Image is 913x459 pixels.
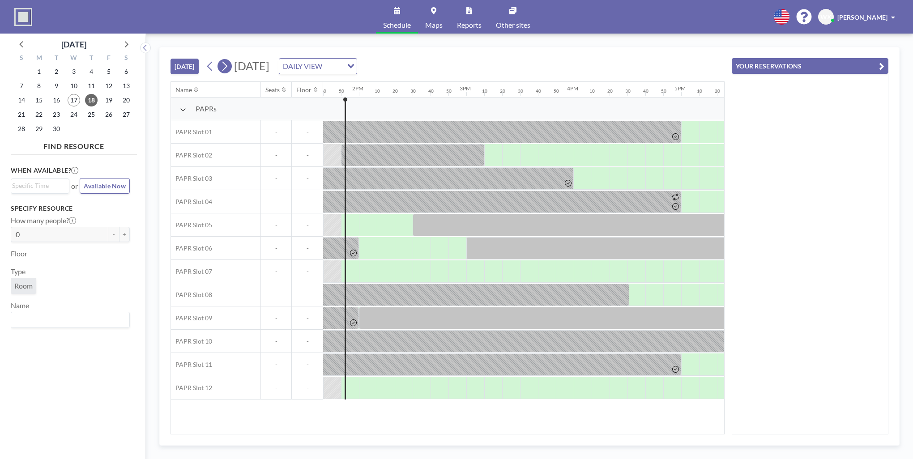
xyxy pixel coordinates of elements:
[446,88,452,94] div: 50
[82,53,100,64] div: T
[120,65,132,78] span: Saturday, September 6, 2025
[33,108,45,121] span: Monday, September 22, 2025
[68,65,80,78] span: Wednesday, September 3, 2025
[100,53,117,64] div: F
[292,221,323,229] span: -
[428,88,434,94] div: 40
[171,314,212,322] span: PAPR Slot 09
[292,128,323,136] span: -
[383,21,411,29] span: Schedule
[281,60,324,72] span: DAILY VIEW
[296,86,311,94] div: Floor
[279,59,357,74] div: Search for option
[85,108,98,121] span: Thursday, September 25, 2025
[14,281,33,290] span: Room
[65,53,83,64] div: W
[715,88,720,94] div: 20
[674,85,686,92] div: 5PM
[120,108,132,121] span: Saturday, September 27, 2025
[261,128,291,136] span: -
[33,94,45,106] span: Monday, September 15, 2025
[48,53,65,64] div: T
[171,337,212,345] span: PAPR Slot 10
[71,182,78,191] span: or
[80,178,130,194] button: Available Now
[85,94,98,106] span: Thursday, September 18, 2025
[15,80,28,92] span: Sunday, September 7, 2025
[102,65,115,78] span: Friday, September 5, 2025
[102,108,115,121] span: Friday, September 26, 2025
[292,337,323,345] span: -
[292,384,323,392] span: -
[84,182,126,190] span: Available Now
[261,151,291,159] span: -
[352,85,363,92] div: 2PM
[68,108,80,121] span: Wednesday, September 24, 2025
[171,128,212,136] span: PAPR Slot 01
[589,88,595,94] div: 10
[820,13,832,21] span: WX
[292,244,323,252] span: -
[536,88,541,94] div: 40
[50,65,63,78] span: Tuesday, September 2, 2025
[325,60,342,72] input: Search for option
[108,227,119,242] button: -
[68,94,80,106] span: Wednesday, September 17, 2025
[457,21,482,29] span: Reports
[11,138,137,151] h4: FIND RESOURCE
[119,227,130,242] button: +
[261,337,291,345] span: -
[518,88,523,94] div: 30
[33,80,45,92] span: Monday, September 8, 2025
[61,38,86,51] div: [DATE]
[234,59,269,72] span: [DATE]
[171,151,212,159] span: PAPR Slot 02
[102,94,115,106] span: Friday, September 19, 2025
[732,58,888,74] button: YOUR RESERVATIONS
[292,268,323,276] span: -
[175,86,192,94] div: Name
[120,94,132,106] span: Saturday, September 20, 2025
[171,59,199,74] button: [DATE]
[171,244,212,252] span: PAPR Slot 06
[261,268,291,276] span: -
[261,244,291,252] span: -
[117,53,135,64] div: S
[14,8,32,26] img: organization-logo
[292,291,323,299] span: -
[50,80,63,92] span: Tuesday, September 9, 2025
[33,123,45,135] span: Monday, September 29, 2025
[607,88,613,94] div: 20
[171,291,212,299] span: PAPR Slot 08
[265,86,280,94] div: Seats
[171,174,212,183] span: PAPR Slot 03
[625,88,631,94] div: 30
[50,94,63,106] span: Tuesday, September 16, 2025
[500,88,505,94] div: 20
[375,88,380,94] div: 10
[567,85,578,92] div: 4PM
[68,80,80,92] span: Wednesday, September 10, 2025
[15,108,28,121] span: Sunday, September 21, 2025
[50,123,63,135] span: Tuesday, September 30, 2025
[496,21,530,29] span: Other sites
[460,85,471,92] div: 3PM
[292,151,323,159] span: -
[261,361,291,369] span: -
[321,88,326,94] div: 40
[643,88,648,94] div: 40
[425,21,443,29] span: Maps
[410,88,416,94] div: 30
[482,88,487,94] div: 10
[85,80,98,92] span: Thursday, September 11, 2025
[11,249,27,258] label: Floor
[171,221,212,229] span: PAPR Slot 05
[11,204,130,212] h3: Specify resource
[171,361,212,369] span: PAPR Slot 11
[554,88,559,94] div: 50
[11,216,76,225] label: How many people?
[30,53,48,64] div: M
[292,314,323,322] span: -
[171,384,212,392] span: PAPR Slot 12
[697,88,702,94] div: 10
